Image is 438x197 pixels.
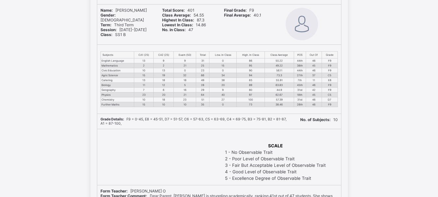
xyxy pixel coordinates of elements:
td: 0 [209,58,237,63]
td: 9 [154,58,174,63]
b: Class: [101,32,112,37]
td: 97 [237,92,265,97]
td: Biology [101,83,134,88]
b: Lowest In Class: [162,22,193,27]
td: 56.11 [265,68,294,73]
b: Gender: [101,13,116,18]
td: 21 [174,63,196,68]
td: 10 [174,102,196,107]
td: 0 [209,102,237,107]
td: C5 [322,73,337,78]
span: [PERSON_NAME] [101,8,147,13]
b: Highest In Class: [162,18,194,22]
td: 16 [174,88,196,92]
b: No. of Subjects: [300,117,331,122]
td: F9 [322,58,337,63]
td: 50.22 [265,58,294,63]
td: 57.39 [265,97,294,102]
td: 55.91 [265,78,294,83]
td: 45 [306,92,322,97]
td: 20 [154,92,174,97]
td: 62.67 [265,92,294,97]
td: 31 [196,58,209,63]
td: 7th [294,78,306,83]
td: 9 [209,88,237,92]
td: F9 [322,102,337,107]
td: 6 [154,88,174,92]
td: 46 [306,102,322,107]
td: 86 [237,58,265,63]
td: 2 - Poor Level of Observable Trait [225,156,326,162]
td: English Language [101,58,134,63]
b: Name: [101,8,113,13]
td: 12 [154,83,174,88]
td: 3 - Fair But Acceptable Level of Observable Trait [225,162,326,168]
b: Class Average: [162,13,191,18]
td: Chemistry [101,97,134,102]
td: 25 [196,63,209,68]
td: 21 [174,92,196,97]
td: 31st [294,88,306,92]
th: Out Of [306,52,322,58]
td: 13 [134,58,154,63]
td: 63.83 [265,83,294,88]
td: 94 [237,73,265,78]
td: 10 [134,68,154,73]
td: 49 [196,78,209,83]
span: [PERSON_NAME] O [101,189,166,193]
th: High. In Class [237,52,265,58]
td: 18 [154,78,174,83]
span: SS1 B [101,32,126,37]
span: F9 = 0-45, E8 = 45-51, D7 = 51-57, C6 = 57-63, C5 = 63-69, C4 = 69-75, B3 = 75-81, B2 = 81-87, A1... [101,117,287,126]
td: F9 [322,63,337,68]
b: Term: [101,22,112,27]
td: C5 [322,92,337,97]
td: 7 [134,88,154,92]
td: E8 [322,78,337,83]
td: F9 [322,68,337,73]
td: 11 [306,78,322,83]
td: Agric Science [101,73,134,78]
td: 29 [196,88,209,92]
td: 4 - Good Level of Observable Trait [225,169,326,175]
th: Subjects [101,52,134,58]
td: D7 [322,97,337,102]
b: Session: [101,27,117,32]
td: 10 [154,102,174,107]
td: 32 [174,73,196,78]
td: 18 [154,97,174,102]
td: 51 [196,97,209,102]
th: CA2 (25) [154,52,174,58]
td: 9 [174,58,196,63]
td: 42 [306,88,322,92]
span: 54.55 [162,13,204,18]
td: F9 [322,83,337,88]
td: Civic Education [101,68,134,73]
span: 40.1 [224,13,261,18]
td: 2 [134,63,154,68]
td: 27 [209,97,237,102]
td: 95 [237,63,265,68]
td: 18th [294,92,306,97]
td: Physics [101,92,134,97]
td: Catering [101,78,134,83]
td: 10 [134,97,154,102]
th: SCALE [225,143,326,149]
td: 34 [209,73,237,78]
td: 44th [294,68,306,73]
td: 46 [306,97,322,102]
th: Class Average [265,52,294,58]
td: 40 [209,92,237,97]
td: 15 [134,102,154,107]
td: 13 [154,68,174,73]
td: 37 [306,73,322,78]
th: Grade [322,52,337,58]
th: POS [294,52,306,58]
td: 31st [294,97,306,102]
td: 5 [174,83,196,88]
td: 0 [174,68,196,73]
td: 73.3 [265,73,294,78]
b: Form Teacher: [101,189,128,193]
td: 46 [306,58,322,63]
td: 35 [196,102,209,107]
